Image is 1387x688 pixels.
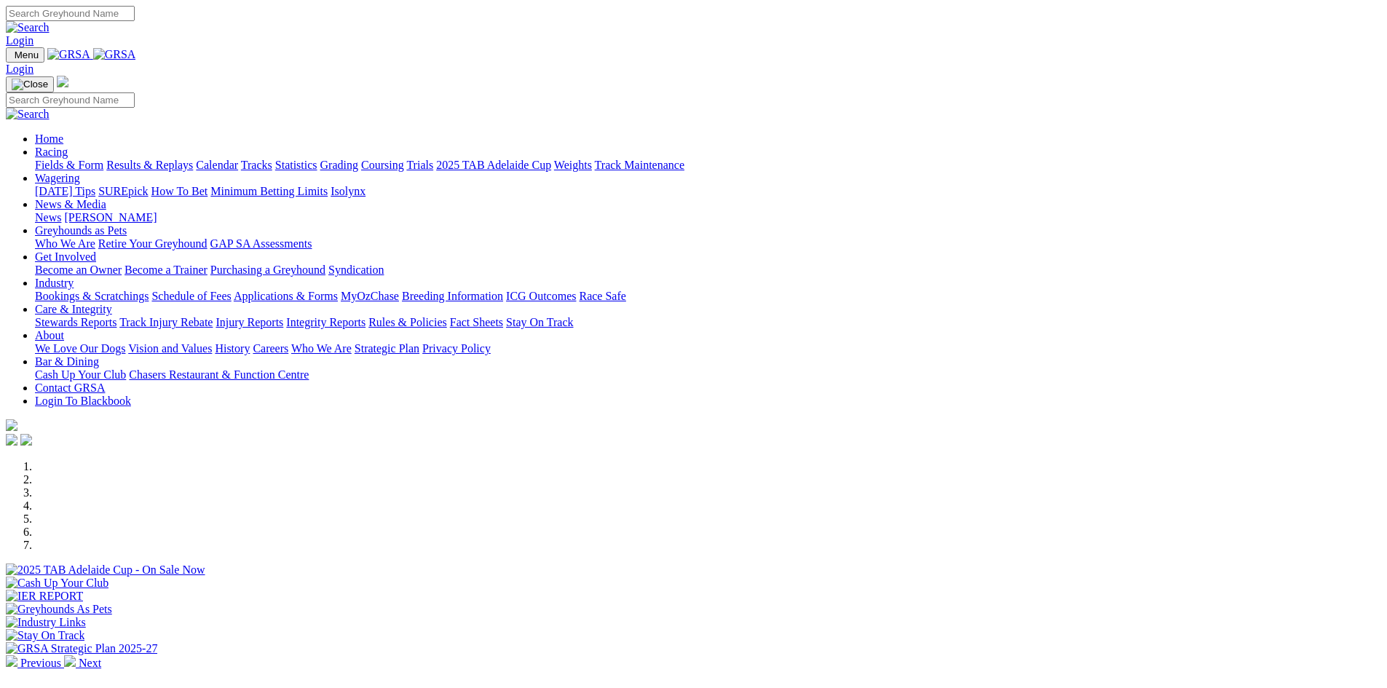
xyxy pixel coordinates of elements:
[35,329,64,341] a: About
[6,577,108,590] img: Cash Up Your Club
[210,264,325,276] a: Purchasing a Greyhound
[291,342,352,355] a: Who We Are
[210,185,328,197] a: Minimum Betting Limits
[355,342,419,355] a: Strategic Plan
[125,264,208,276] a: Become a Trainer
[119,316,213,328] a: Track Injury Rebate
[35,264,122,276] a: Become an Owner
[20,657,61,669] span: Previous
[6,47,44,63] button: Toggle navigation
[579,290,625,302] a: Race Safe
[35,198,106,210] a: News & Media
[64,657,101,669] a: Next
[35,211,61,224] a: News
[6,642,157,655] img: GRSA Strategic Plan 2025-27
[35,316,116,328] a: Stewards Reports
[35,133,63,145] a: Home
[35,146,68,158] a: Racing
[6,655,17,667] img: chevron-left-pager-white.svg
[47,48,90,61] img: GRSA
[35,342,1381,355] div: About
[450,316,503,328] a: Fact Sheets
[35,355,99,368] a: Bar & Dining
[35,290,1381,303] div: Industry
[196,159,238,171] a: Calendar
[98,237,208,250] a: Retire Your Greyhound
[506,316,573,328] a: Stay On Track
[35,395,131,407] a: Login To Blackbook
[6,590,83,603] img: IER REPORT
[151,185,208,197] a: How To Bet
[35,211,1381,224] div: News & Media
[6,434,17,446] img: facebook.svg
[35,342,125,355] a: We Love Our Dogs
[35,237,95,250] a: Who We Are
[35,368,1381,381] div: Bar & Dining
[241,159,272,171] a: Tracks
[15,50,39,60] span: Menu
[286,316,365,328] a: Integrity Reports
[35,303,112,315] a: Care & Integrity
[35,316,1381,329] div: Care & Integrity
[35,185,95,197] a: [DATE] Tips
[6,76,54,92] button: Toggle navigation
[35,250,96,263] a: Get Involved
[79,657,101,669] span: Next
[595,159,684,171] a: Track Maintenance
[216,316,283,328] a: Injury Reports
[341,290,399,302] a: MyOzChase
[6,657,64,669] a: Previous
[64,655,76,667] img: chevron-right-pager-white.svg
[35,185,1381,198] div: Wagering
[35,264,1381,277] div: Get Involved
[128,342,212,355] a: Vision and Values
[253,342,288,355] a: Careers
[35,381,105,394] a: Contact GRSA
[6,629,84,642] img: Stay On Track
[6,21,50,34] img: Search
[506,290,576,302] a: ICG Outcomes
[35,277,74,289] a: Industry
[6,63,33,75] a: Login
[6,6,135,21] input: Search
[6,34,33,47] a: Login
[151,290,231,302] a: Schedule of Fees
[20,434,32,446] img: twitter.svg
[320,159,358,171] a: Grading
[402,290,503,302] a: Breeding Information
[35,159,103,171] a: Fields & Form
[422,342,491,355] a: Privacy Policy
[436,159,551,171] a: 2025 TAB Adelaide Cup
[368,316,447,328] a: Rules & Policies
[275,159,317,171] a: Statistics
[6,419,17,431] img: logo-grsa-white.png
[93,48,136,61] img: GRSA
[35,159,1381,172] div: Racing
[35,172,80,184] a: Wagering
[328,264,384,276] a: Syndication
[64,211,157,224] a: [PERSON_NAME]
[129,368,309,381] a: Chasers Restaurant & Function Centre
[406,159,433,171] a: Trials
[554,159,592,171] a: Weights
[6,603,112,616] img: Greyhounds As Pets
[98,185,148,197] a: SUREpick
[12,79,48,90] img: Close
[57,76,68,87] img: logo-grsa-white.png
[6,92,135,108] input: Search
[35,224,127,237] a: Greyhounds as Pets
[35,290,149,302] a: Bookings & Scratchings
[35,237,1381,250] div: Greyhounds as Pets
[6,108,50,121] img: Search
[35,368,126,381] a: Cash Up Your Club
[361,159,404,171] a: Coursing
[331,185,365,197] a: Isolynx
[215,342,250,355] a: History
[6,616,86,629] img: Industry Links
[6,564,205,577] img: 2025 TAB Adelaide Cup - On Sale Now
[210,237,312,250] a: GAP SA Assessments
[106,159,193,171] a: Results & Replays
[234,290,338,302] a: Applications & Forms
